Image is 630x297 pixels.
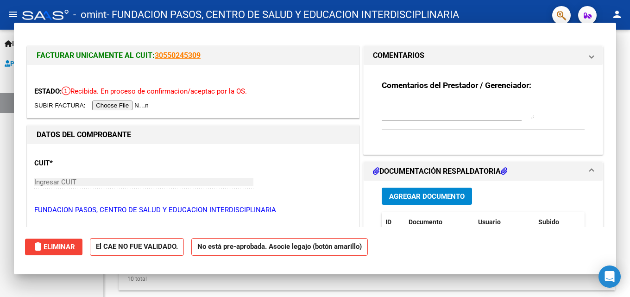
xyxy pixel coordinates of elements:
[73,5,107,25] span: - omint
[34,158,130,169] p: CUIT
[382,81,531,90] strong: Comentarios del Prestador / Gerenciador:
[373,50,424,61] h1: COMENTARIOS
[32,243,75,251] span: Eliminar
[535,212,581,232] datatable-header-cell: Subido
[119,267,615,291] div: 10 total
[405,212,474,232] datatable-header-cell: Documento
[34,87,62,95] span: ESTADO:
[107,5,459,25] span: - FUNDACION PASOS, CENTRO DE SALUD Y EDUCACION INTERDISCIPLINARIA
[364,162,603,181] mat-expansion-panel-header: DOCUMENTACIÓN RESPALDATORIA
[37,130,131,139] strong: DATOS DEL COMPROBANTE
[382,188,472,205] button: Agregar Documento
[90,238,184,256] strong: El CAE NO FUE VALIDADO.
[385,218,391,226] span: ID
[7,9,19,20] mat-icon: menu
[34,205,352,215] p: FUNDACION PASOS, CENTRO DE SALUD Y EDUCACION INTERDISCIPLINARIA
[32,241,44,252] mat-icon: delete
[191,238,368,256] strong: No está pre-aprobada. Asocie legajo (botón amarillo)
[598,265,621,288] div: Open Intercom Messenger
[62,87,247,95] span: Recibida. En proceso de confirmacion/aceptac por la OS.
[474,212,535,232] datatable-header-cell: Usuario
[382,212,405,232] datatable-header-cell: ID
[538,218,559,226] span: Subido
[364,46,603,65] mat-expansion-panel-header: COMENTARIOS
[611,9,623,20] mat-icon: person
[389,192,465,201] span: Agregar Documento
[155,51,201,60] a: 30550245309
[5,38,28,49] span: Inicio
[478,218,501,226] span: Usuario
[5,58,89,69] span: Prestadores / Proveedores
[364,65,603,154] div: COMENTARIOS
[581,212,627,232] datatable-header-cell: Acción
[25,239,82,255] button: Eliminar
[373,166,507,177] h1: DOCUMENTACIÓN RESPALDATORIA
[409,218,442,226] span: Documento
[37,51,155,60] span: FACTURAR UNICAMENTE AL CUIT:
